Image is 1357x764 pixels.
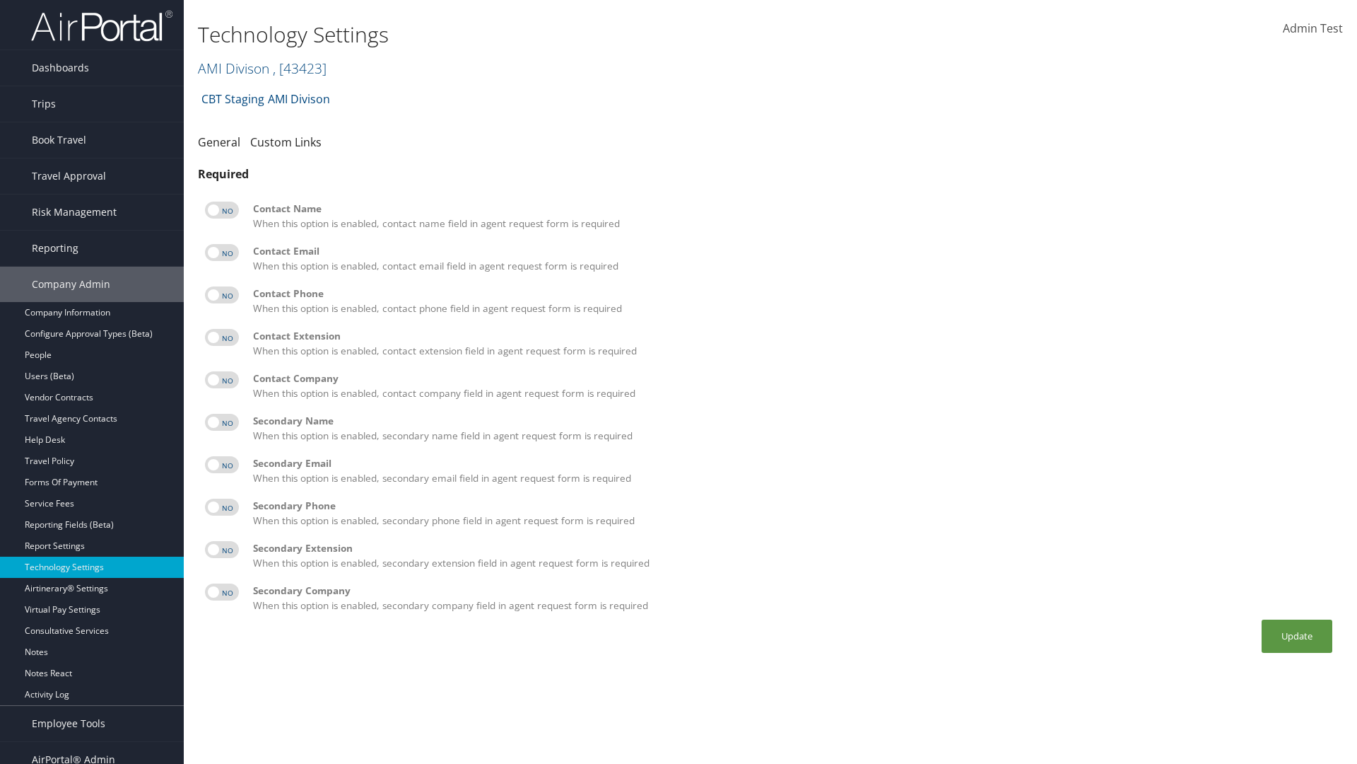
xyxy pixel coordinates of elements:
a: AMI Divison [268,85,330,113]
div: Required [198,166,1343,183]
label: When this option is enabled, secondary company field in agent request form is required [253,584,1336,613]
div: Contact Company [253,371,1336,386]
span: Employee Tools [32,706,105,741]
label: When this option is enabled, secondary name field in agent request form is required [253,414,1336,443]
div: Secondary Phone [253,499,1336,513]
label: When this option is enabled, secondary extension field in agent request form is required [253,541,1336,570]
a: General [198,134,240,150]
label: When this option is enabled, contact phone field in agent request form is required [253,286,1336,316]
div: Contact Phone [253,286,1336,301]
span: Trips [32,86,56,122]
label: When this option is enabled, contact name field in agent request form is required [253,202,1336,231]
a: Admin Test [1283,7,1343,51]
div: Secondary Company [253,584,1336,598]
span: Company Admin [32,267,110,302]
div: Secondary Extension [253,541,1336,555]
label: When this option is enabled, contact extension field in agent request form is required [253,329,1336,358]
a: CBT Staging [201,85,264,113]
button: Update [1262,620,1332,653]
span: Dashboards [32,50,89,86]
span: Book Travel [32,122,86,158]
div: Secondary Email [253,456,1336,470]
div: Contact Extension [253,329,1336,343]
img: airportal-logo.png [31,9,172,42]
label: When this option is enabled, contact company field in agent request form is required [253,371,1336,400]
a: AMI Divison [198,59,327,78]
span: Travel Approval [32,158,106,194]
span: Reporting [32,231,78,266]
span: Admin Test [1283,21,1343,36]
label: When this option is enabled, contact email field in agent request form is required [253,244,1336,273]
div: Secondary Name [253,414,1336,428]
h1: Technology Settings [198,20,961,50]
span: Risk Management [32,195,117,230]
label: When this option is enabled, secondary phone field in agent request form is required [253,499,1336,528]
span: , [ 43423 ] [273,59,327,78]
div: Contact Name [253,202,1336,216]
a: Custom Links [250,134,322,150]
div: Contact Email [253,244,1336,258]
label: When this option is enabled, secondary email field in agent request form is required [253,456,1336,485]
